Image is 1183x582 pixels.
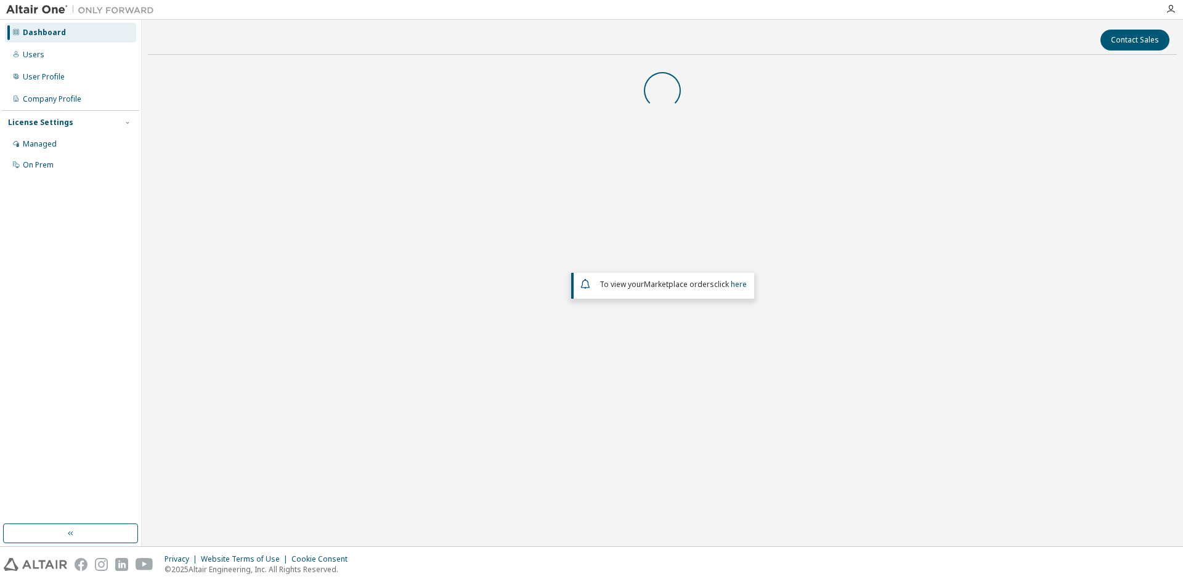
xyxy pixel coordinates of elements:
[165,564,355,575] p: © 2025 Altair Engineering, Inc. All Rights Reserved.
[165,554,201,564] div: Privacy
[23,28,66,38] div: Dashboard
[23,94,81,104] div: Company Profile
[95,558,108,571] img: instagram.svg
[731,279,747,289] a: here
[600,279,747,289] span: To view your click
[136,558,153,571] img: youtube.svg
[291,554,355,564] div: Cookie Consent
[4,558,67,571] img: altair_logo.svg
[23,72,65,82] div: User Profile
[644,279,714,289] em: Marketplace orders
[6,4,160,16] img: Altair One
[1100,30,1169,51] button: Contact Sales
[23,139,57,149] div: Managed
[201,554,291,564] div: Website Terms of Use
[23,50,44,60] div: Users
[75,558,87,571] img: facebook.svg
[23,160,54,170] div: On Prem
[115,558,128,571] img: linkedin.svg
[8,118,73,127] div: License Settings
